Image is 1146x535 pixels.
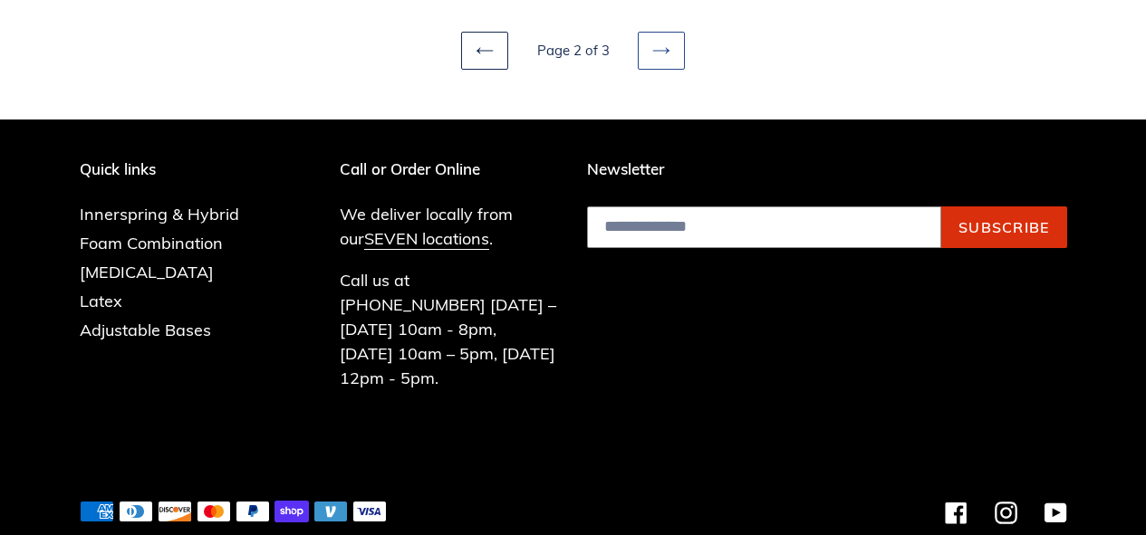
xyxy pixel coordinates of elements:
p: Quick links [80,160,266,178]
input: Email address [587,206,941,248]
span: Subscribe [958,218,1050,236]
a: [MEDICAL_DATA] [80,262,214,282]
p: Call or Order Online [340,160,560,178]
p: Call us at [PHONE_NUMBER] [DATE] – [DATE] 10am - 8pm, [DATE] 10am – 5pm, [DATE] 12pm - 5pm. [340,268,560,390]
a: Foam Combination [80,233,223,253]
p: We deliver locally from our . [340,202,560,251]
a: Latex [80,291,122,311]
li: Page 2 of 3 [512,41,634,62]
p: Newsletter [587,160,1067,178]
a: Innerspring & Hybrid [80,204,239,225]
button: Subscribe [941,206,1067,248]
a: SEVEN locations [364,228,489,250]
a: Adjustable Bases [80,320,211,340]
